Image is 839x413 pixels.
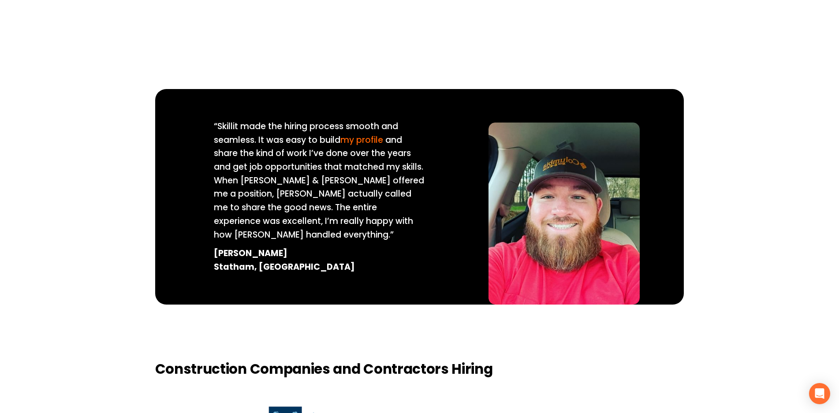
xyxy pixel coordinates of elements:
a: my profile [340,134,383,146]
span: and share the kind of work I’ve done over the years and get job opportunities that matched my ski... [214,134,426,241]
span: “Skillit made the hiring process smooth and seamless. It was easy to build [214,120,400,146]
div: Open Intercom Messenger [809,383,830,404]
strong: Construction Companies and Contractors Hiring [155,359,493,379]
strong: [PERSON_NAME] Statham, [GEOGRAPHIC_DATA] [214,247,355,273]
